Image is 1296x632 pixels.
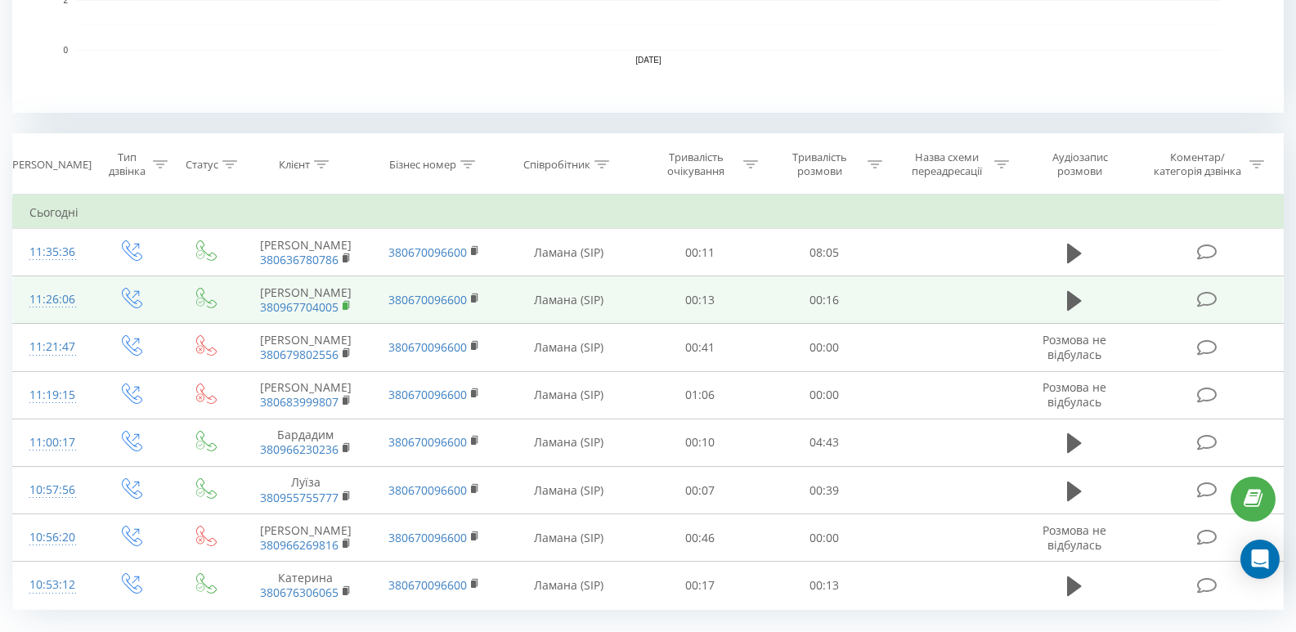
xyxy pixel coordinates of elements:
div: Клієнт [279,158,310,172]
a: 380670096600 [388,482,467,498]
td: 00:13 [762,562,886,609]
div: Open Intercom Messenger [1240,540,1280,579]
td: [PERSON_NAME] [241,514,370,562]
div: Статус [186,158,218,172]
div: 11:19:15 [29,379,76,411]
a: 380676306065 [260,585,339,600]
a: 380670096600 [388,387,467,402]
a: 380670096600 [388,434,467,450]
div: 11:35:36 [29,236,76,268]
span: Розмова не відбулась [1043,379,1106,410]
td: Ламана (SIP) [499,371,638,419]
div: Коментар/категорія дзвінка [1150,150,1245,178]
div: 10:53:12 [29,569,76,601]
td: 00:07 [638,467,762,514]
td: Ламана (SIP) [499,229,638,276]
td: Луїза [241,467,370,514]
span: Розмова не відбулась [1043,332,1106,362]
a: 380670096600 [388,530,467,545]
a: 380967704005 [260,299,339,315]
td: Ламана (SIP) [499,276,638,324]
td: Ламана (SIP) [499,324,638,371]
div: 11:21:47 [29,331,76,363]
td: [PERSON_NAME] [241,229,370,276]
div: 11:00:17 [29,427,76,459]
div: Аудіозапис розмови [1029,150,1130,178]
a: 380636780786 [260,252,339,267]
td: Ламана (SIP) [499,467,638,514]
td: [PERSON_NAME] [241,371,370,419]
td: 00:16 [762,276,886,324]
td: 00:13 [638,276,762,324]
td: 08:05 [762,229,886,276]
span: Розмова не відбулась [1043,522,1106,553]
td: 00:00 [762,514,886,562]
div: Тривалість розмови [777,150,863,178]
td: Ламана (SIP) [499,514,638,562]
td: [PERSON_NAME] [241,324,370,371]
td: 00:10 [638,419,762,466]
td: 01:06 [638,371,762,419]
a: 380670096600 [388,292,467,307]
a: 380679802556 [260,347,339,362]
td: 04:43 [762,419,886,466]
div: Співробітник [523,158,590,172]
a: 380683999807 [260,394,339,410]
div: [PERSON_NAME] [9,158,92,172]
td: Катерина [241,562,370,609]
td: 00:41 [638,324,762,371]
td: 00:00 [762,371,886,419]
td: 00:11 [638,229,762,276]
div: Назва схеми переадресації [903,150,990,178]
a: 380955755777 [260,490,339,505]
td: 00:39 [762,467,886,514]
div: Бізнес номер [389,158,456,172]
a: 380966230236 [260,442,339,457]
div: Тривалість очікування [652,150,739,178]
td: [PERSON_NAME] [241,276,370,324]
div: 10:56:20 [29,522,76,554]
text: [DATE] [635,56,661,65]
td: Сьогодні [13,196,1284,229]
td: Ламана (SIP) [499,419,638,466]
a: 380670096600 [388,577,467,593]
div: Тип дзвінка [106,150,148,178]
a: 380670096600 [388,244,467,260]
text: 0 [63,46,68,55]
td: 00:46 [638,514,762,562]
div: 10:57:56 [29,474,76,506]
div: 11:26:06 [29,284,76,316]
a: 380670096600 [388,339,467,355]
td: 00:17 [638,562,762,609]
td: Бардадим [241,419,370,466]
td: 00:00 [762,324,886,371]
a: 380966269816 [260,537,339,553]
td: Ламана (SIP) [499,562,638,609]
